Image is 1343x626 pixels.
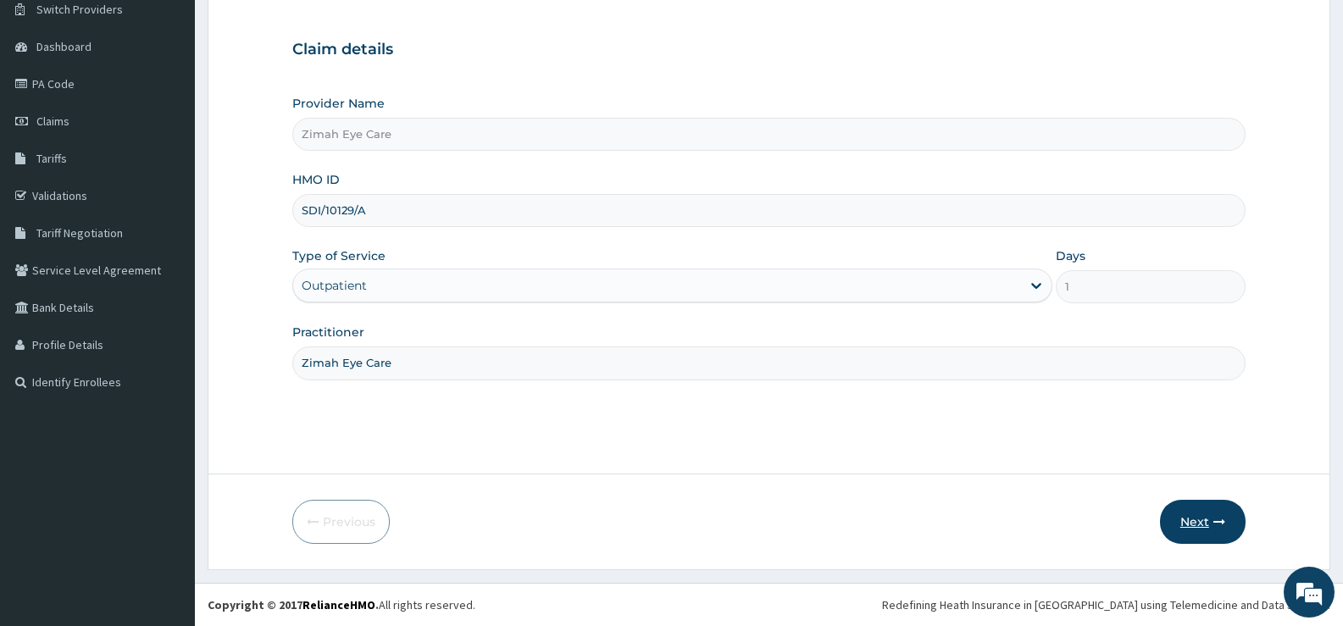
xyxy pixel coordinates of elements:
[1056,247,1085,264] label: Days
[302,597,375,612] a: RelianceHMO
[292,500,390,544] button: Previous
[292,95,385,112] label: Provider Name
[98,198,234,369] span: We're online!
[36,225,123,241] span: Tariff Negotiation
[8,433,323,492] textarea: Type your message and hit 'Enter'
[31,85,69,127] img: d_794563401_company_1708531726252_794563401
[36,151,67,166] span: Tariffs
[292,41,1246,59] h3: Claim details
[208,597,379,612] strong: Copyright © 2017 .
[292,171,340,188] label: HMO ID
[292,324,364,341] label: Practitioner
[36,114,69,129] span: Claims
[88,95,285,117] div: Chat with us now
[195,583,1343,626] footer: All rights reserved.
[278,8,319,49] div: Minimize live chat window
[36,39,92,54] span: Dashboard
[302,277,367,294] div: Outpatient
[1160,500,1246,544] button: Next
[882,596,1330,613] div: Redefining Heath Insurance in [GEOGRAPHIC_DATA] using Telemedicine and Data Science!
[292,247,386,264] label: Type of Service
[36,2,123,17] span: Switch Providers
[292,194,1246,227] input: Enter HMO ID
[292,346,1246,379] input: Enter Name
